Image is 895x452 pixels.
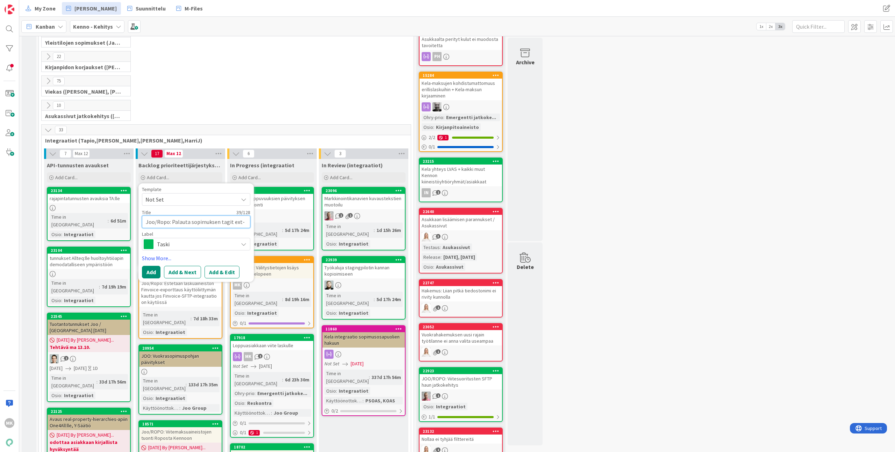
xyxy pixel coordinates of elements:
span: 1 [436,305,441,310]
div: Avaus real-property-hierarchies-apiin One4All:lle, Y-Säätiö [48,415,130,430]
div: 0/11 [231,428,313,437]
textarea: Joo/Ropo: Palauta sopimuksen tagit ext- [142,216,250,228]
div: 23132 [420,428,502,435]
div: Time in [GEOGRAPHIC_DATA] [233,292,282,307]
div: Osio [141,328,153,336]
label: Title [142,209,151,216]
div: 18702 [231,444,313,450]
span: Kanban [36,22,55,31]
div: Käyttöönottokriittisyys [324,397,363,404]
span: : [374,226,375,234]
span: 1 [436,349,441,354]
span: : [440,243,441,251]
button: Add [142,266,160,278]
div: Hakemus: Liian pitkä tiedostonimi ei rivity kunnolla [420,286,502,301]
div: Testaus [422,243,440,251]
div: Integraatiot [434,403,467,410]
a: 23140Kennon riippuvuuksien päivityksen automatisointiSHTime in [GEOGRAPHIC_DATA]:5d 17h 24mOsio:I... [230,187,314,250]
div: HJ [322,211,405,220]
div: 22923 [420,368,502,374]
div: 11860 [322,326,405,332]
span: 1 [339,213,343,218]
div: 18702 [234,445,313,450]
span: [PERSON_NAME] [74,4,117,13]
div: 23215Kela yhteys LVAS + kaikki muut Kennon kiineistöyhtiöryhmät/asiakkaat [420,158,502,186]
div: Ohry-prio [422,114,443,121]
div: 1d 15h 26m [375,226,403,234]
span: : [153,328,154,336]
div: Time in [GEOGRAPHIC_DATA] [324,370,369,385]
span: : [61,392,62,399]
div: 23134 [48,188,130,194]
div: Osio [50,297,61,304]
div: Osio [50,231,61,238]
span: 1 [436,447,441,452]
span: : [186,381,187,388]
div: Joo Group [180,404,208,412]
div: 15284 [420,72,502,79]
div: 6d 23h 30m [283,376,311,384]
span: : [336,387,337,395]
div: 23052Vuokrahakemuksen uusi rajain työtilanne ei anna valita useampaa [420,324,502,345]
span: 3x [775,23,785,30]
div: 11860 [325,327,405,331]
div: 0/2 [322,407,405,415]
div: 20954JOO: Vuokrasopimuspohjan päivitykset [139,345,222,367]
div: 22545 [48,313,130,320]
span: 1 / 1 [429,413,435,421]
span: : [153,394,154,402]
a: Show More... [142,254,250,262]
img: Visit kanbanzone.com [5,5,14,14]
div: 22640 [423,209,502,214]
div: 22545 [51,314,130,319]
div: JH [420,102,502,111]
div: 23132 [423,429,502,434]
div: Nollaa ei tyhjää filttereitä [420,435,502,444]
div: Reskontra [245,399,273,407]
div: Integraatiot [245,240,279,248]
a: 11860Kela integraatio sopimusosapuolien hakuunNot Set[DATE]Time in [GEOGRAPHIC_DATA]:337d 17h 56m... [322,325,406,416]
span: : [441,253,442,261]
div: JOO/ROPO: Viitesuoritusten SFTP haun jatkokehitys [420,374,502,389]
button: Add & Edit [205,266,239,278]
div: Käyttöönottokriittisyys [233,409,271,417]
div: MK [231,352,313,361]
div: 18571 [139,421,222,427]
div: PH [432,52,442,61]
a: 23215Kela yhteys LVAS + kaikki muut Kennon kiineistöyhtiöryhmät/asiakkaatIN [419,158,503,202]
span: Viekas (Samuli, Saara, Mika, Pirjo, Keijo, TommiHä, Rasmus) [45,88,122,95]
span: 0 / 1 [240,420,246,427]
span: 2 / 2 [429,134,435,141]
div: Käyttöönottokriittisyys [141,404,179,412]
span: : [61,231,62,238]
div: Integraatiot [245,309,279,317]
div: 23096 [325,188,405,193]
div: Kela integraatio sopimusosapuolien hakuun [322,332,405,348]
div: 15284 [423,73,502,78]
div: 0/1 [231,319,313,328]
div: 22923 [423,369,502,373]
a: 22923JOO/ROPO: Viitesuoritusten SFTP haun jatkokehitysHJOsio:Integraatiot1/1 [419,367,503,422]
span: [DATE] By [PERSON_NAME]... [57,336,114,344]
div: 23215 [423,159,502,164]
div: 23132Nollaa ei tyhjää filttereitä [420,428,502,444]
div: Time in [GEOGRAPHIC_DATA] [141,311,191,326]
div: 7d 18h 33m [192,315,220,322]
div: Time in [GEOGRAPHIC_DATA] [324,223,374,238]
div: 23104 [48,247,130,254]
span: Taski [157,239,235,249]
span: : [433,123,434,131]
div: Integraatiot [337,240,370,248]
span: : [443,114,444,121]
span: [DATE] [50,365,63,372]
div: Osio [324,240,336,248]
span: : [336,309,337,317]
div: Asukkaalta perityt kulut ei muodosta tavoitetta [420,35,502,50]
div: 22125 [51,409,130,414]
div: 22201Joo/Ropo: Välitystietojen lisäys SOAP-envelopeen [231,257,313,278]
div: 23052 [420,324,502,330]
span: 22 [53,52,65,61]
span: My Zone [35,4,56,13]
div: 8d 19h 16m [283,296,311,303]
div: Time in [GEOGRAPHIC_DATA] [50,213,108,228]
